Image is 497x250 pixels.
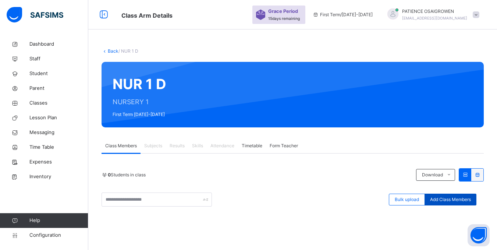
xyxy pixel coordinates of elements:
span: Form Teacher [270,142,298,149]
span: / NUR 1 D [118,48,138,54]
span: Subjects [144,142,162,149]
span: Help [29,217,88,224]
span: Inventory [29,173,88,180]
span: Results [170,142,185,149]
span: Grace Period [268,8,298,15]
img: sticker-purple.71386a28dfed39d6af7621340158ba97.svg [256,10,265,20]
span: Attendance [210,142,234,149]
img: safsims [7,7,63,22]
span: Bulk upload [395,196,419,203]
span: Classes [29,99,88,107]
span: Dashboard [29,41,88,48]
span: Student [29,70,88,77]
div: PATIENCEOSAIGROWEN [380,8,483,21]
span: Time Table [29,144,88,151]
span: Students in class [108,172,146,178]
span: PATIENCE OSAIGROWEN [402,8,467,15]
span: Staff [29,55,88,63]
span: Expenses [29,158,88,166]
span: Timetable [242,142,262,149]
span: Skills [192,142,203,149]
span: Class Members [105,142,137,149]
span: Parent [29,85,88,92]
span: Messaging [29,129,88,136]
span: Configuration [29,232,88,239]
span: 15 days remaining [268,16,300,21]
a: Back [108,48,118,54]
button: Open asap [468,224,490,246]
span: [EMAIL_ADDRESS][DOMAIN_NAME] [402,16,467,20]
span: Download [422,172,443,178]
b: 0 [108,172,111,177]
span: session/term information [313,11,373,18]
span: Lesson Plan [29,114,88,122]
span: Class Arm Details [121,12,173,19]
span: Add Class Members [430,196,471,203]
